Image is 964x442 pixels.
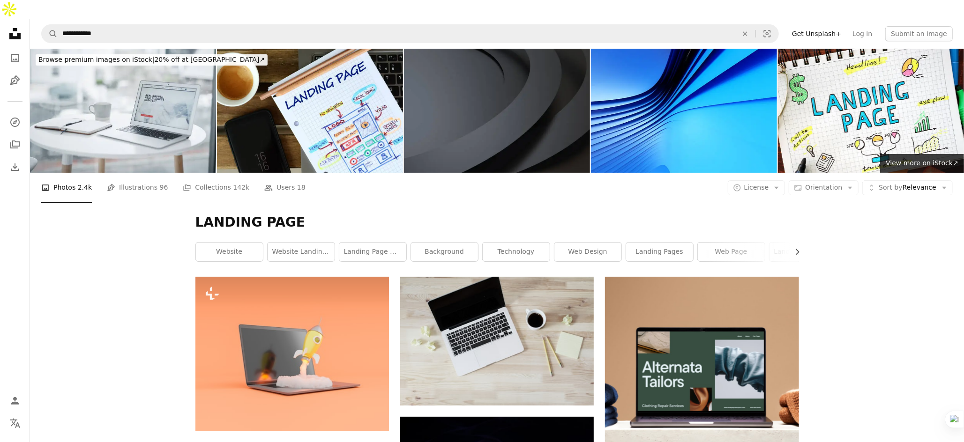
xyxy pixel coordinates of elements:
a: website landing page [268,243,335,261]
span: Sort by [879,184,902,191]
a: rocket launch from a laptop keyboard. 3d rendering [195,349,389,358]
span: Browse premium images on iStock | [38,56,154,63]
span: 20% off at [GEOGRAPHIC_DATA] ↗ [38,56,265,63]
h1: LANDING PAGE [195,214,799,231]
a: background [411,243,478,261]
a: Illustrations [6,71,24,90]
a: website [196,243,263,261]
a: Download History [6,158,24,177]
button: scroll list to the right [789,243,799,261]
span: View more on iStock ↗ [886,159,958,167]
span: Relevance [879,183,936,192]
a: View more on iStock↗ [880,154,964,173]
a: Collections [6,135,24,154]
img: rocket launch from a laptop keyboard. 3d rendering [195,277,389,432]
span: License [744,184,769,191]
a: landing pages [626,243,693,261]
button: Sort byRelevance [862,180,953,195]
a: Browse premium images on iStock|20% off at [GEOGRAPHIC_DATA]↗ [30,49,273,71]
button: License [728,180,785,195]
a: landing page design [770,243,837,261]
button: Search Unsplash [42,25,58,43]
a: Collections 142k [183,173,249,203]
form: Find visuals sitewide [41,24,779,43]
button: Language [6,414,24,433]
a: Users 18 [264,173,306,203]
a: landing page website [339,243,406,261]
a: Home — Unsplash [6,24,24,45]
a: Explore [6,113,24,132]
a: Log in [847,26,878,41]
img: Website landing page development – sketch on math book [217,49,403,173]
span: 18 [297,182,306,192]
span: 142k [233,182,249,192]
img: 3D black geometric abstract background [404,49,590,173]
a: web page [698,243,765,261]
button: Submit an image [885,26,953,41]
img: turned off MacBook Pro beside white ceramic mug filled with coffee [400,277,594,405]
a: Get Unsplash+ [786,26,847,41]
span: Orientation [805,184,842,191]
img: The more you know the more your business grows [30,49,216,173]
span: 96 [160,182,168,192]
a: Photos [6,49,24,67]
a: Log in / Sign up [6,391,24,410]
img: Blue abstract waves Background [591,49,777,173]
a: technology [483,243,550,261]
button: Clear [735,25,755,43]
a: web design [554,243,621,261]
a: Illustrations 96 [107,173,168,203]
button: Orientation [789,180,859,195]
img: Landing page written in a notebook. SEO concept. [778,49,964,173]
a: turned off MacBook Pro beside white ceramic mug filled with coffee [400,337,594,345]
button: Visual search [756,25,778,43]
